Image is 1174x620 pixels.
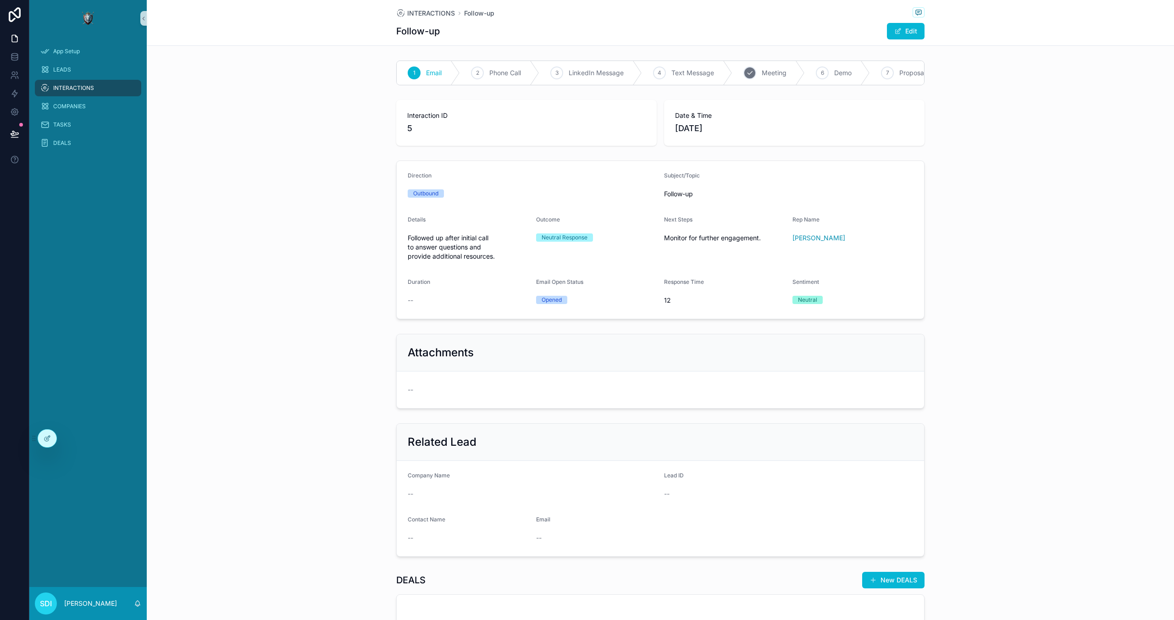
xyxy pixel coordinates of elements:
span: Text Message [671,68,714,77]
div: Opened [542,296,562,304]
span: Rep Name [792,216,820,223]
span: Details [408,216,426,223]
span: LinkedIn Message [569,68,624,77]
div: Neutral [798,296,817,304]
span: Email [536,516,550,523]
a: DEALS [35,135,141,151]
span: Email Open Status [536,278,583,285]
div: Neutral Response [542,233,587,242]
span: -- [664,489,670,498]
span: 12 [664,296,785,305]
a: Follow-up [464,9,494,18]
span: Date & Time [675,111,914,120]
span: 7 [886,69,889,77]
span: Company Name [408,472,450,479]
span: [DATE] [675,122,914,135]
h1: Follow-up [396,25,440,38]
span: INTERACTIONS [407,9,455,18]
h1: DEALS [396,574,426,587]
span: Followed up after initial call to answer questions and provide additional resources. [408,233,529,261]
span: Next Steps [664,216,692,223]
span: 2 [476,69,479,77]
h2: Attachments [408,345,474,360]
p: [PERSON_NAME] [64,599,117,608]
span: Outcome [536,216,560,223]
span: 6 [821,69,824,77]
span: SDI [40,598,52,609]
button: New DEALS [862,572,925,588]
button: Edit [887,23,925,39]
span: Demo [834,68,852,77]
span: App Setup [53,48,80,55]
a: TASKS [35,116,141,133]
div: Outbound [413,189,438,198]
span: -- [408,385,413,394]
div: scrollable content [29,37,147,163]
span: INTERACTIONS [53,84,94,92]
span: Subject/Topic [664,172,700,179]
span: 3 [555,69,559,77]
span: Lead ID [664,472,684,479]
img: App logo [81,11,95,26]
span: Meeting [762,68,786,77]
span: -- [408,489,413,498]
a: COMPANIES [35,98,141,115]
span: COMPANIES [53,103,86,110]
span: TASKS [53,121,71,128]
span: -- [536,533,542,542]
span: 4 [658,69,661,77]
h2: Related Lead [408,435,476,449]
a: LEADS [35,61,141,78]
span: Proposal Review [899,68,949,77]
a: [PERSON_NAME] [792,233,845,243]
span: Duration [408,278,430,285]
a: INTERACTIONS [35,80,141,96]
span: Contact Name [408,516,445,523]
span: -- [408,533,413,542]
span: Direction [408,172,432,179]
span: DEALS [53,139,71,147]
span: 5 [407,122,646,135]
span: -- [408,296,413,305]
span: Phone Call [489,68,521,77]
a: App Setup [35,43,141,60]
span: LEADS [53,66,71,73]
span: Response Time [664,278,704,285]
span: Follow-up [664,189,913,199]
span: Sentiment [792,278,819,285]
a: INTERACTIONS [396,9,455,18]
span: Monitor for further engagement. [664,233,785,243]
span: Interaction ID [407,111,646,120]
span: 1 [413,69,415,77]
span: Email [426,68,442,77]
